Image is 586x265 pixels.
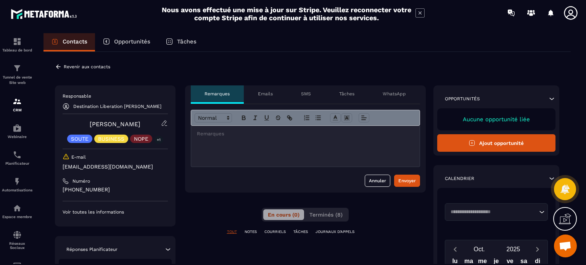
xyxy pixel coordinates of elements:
img: logo [11,7,79,21]
p: BUSINESS [98,136,124,141]
p: Aucune opportunité liée [445,116,548,123]
div: Envoyer [398,177,416,185]
button: Annuler [365,175,390,187]
p: Tâches [339,91,354,97]
img: scheduler [13,150,22,159]
p: Tâches [177,38,196,45]
p: Remarques [204,91,230,97]
img: social-network [13,230,22,239]
p: TÂCHES [293,229,308,234]
p: Destination Liberation [PERSON_NAME] [73,104,161,109]
span: En cours (0) [268,212,299,218]
p: Emails [258,91,273,97]
span: Terminés (8) [309,212,343,218]
p: COURRIELS [264,229,286,234]
button: Next month [530,244,544,254]
button: Open years overlay [496,243,530,256]
a: formationformationCRM [2,91,32,118]
button: Previous month [448,244,462,254]
p: Responsable [63,93,168,99]
p: SOUTE [71,136,89,141]
div: Ouvrir le chat [554,234,577,257]
button: Envoyer [394,175,420,187]
div: Search for option [445,203,548,221]
p: TOUT [227,229,237,234]
a: Opportunités [95,33,158,51]
p: Réseaux Sociaux [2,241,32,250]
p: SMS [301,91,311,97]
button: Terminés (8) [305,209,347,220]
p: JOURNAUX D'APPELS [316,229,354,234]
input: Search for option [448,208,538,216]
p: Automatisations [2,188,32,192]
p: Contacts [63,38,87,45]
p: Tunnel de vente Site web [2,75,32,85]
a: formationformationTunnel de vente Site web [2,58,32,91]
img: formation [13,37,22,46]
a: schedulerschedulerPlanificateur [2,145,32,171]
h2: Nous avons effectué une mise à jour sur Stripe. Veuillez reconnecter votre compte Stripe afin de ... [161,6,412,22]
a: automationsautomationsEspace membre [2,198,32,225]
img: automations [13,204,22,213]
p: Réponses Planificateur [66,246,118,252]
img: formation [13,97,22,106]
button: En cours (0) [263,209,304,220]
a: Contacts [43,33,95,51]
a: Tâches [158,33,204,51]
p: E-mail [71,154,86,160]
p: WhatsApp [383,91,406,97]
a: social-networksocial-networkRéseaux Sociaux [2,225,32,255]
p: Calendrier [445,175,474,181]
button: Open months overlay [462,243,496,256]
p: Opportunités [445,96,480,102]
img: formation [13,64,22,73]
p: [EMAIL_ADDRESS][DOMAIN_NAME] [63,163,168,170]
p: Voir toutes les informations [63,209,168,215]
button: Ajout opportunité [437,134,556,152]
p: Planificateur [2,161,32,165]
img: automations [13,124,22,133]
a: automationsautomationsWebinaire [2,118,32,145]
a: [PERSON_NAME] [90,120,140,128]
p: NOTES [245,229,257,234]
img: automations [13,177,22,186]
p: Tableau de bord [2,48,32,52]
a: automationsautomationsAutomatisations [2,171,32,198]
p: Opportunités [114,38,150,45]
p: NOPE [134,136,148,141]
a: formationformationTableau de bord [2,31,32,58]
p: Espace membre [2,215,32,219]
p: Numéro [72,178,90,184]
p: +1 [154,136,163,144]
p: CRM [2,108,32,112]
p: [PHONE_NUMBER] [63,186,168,193]
p: Webinaire [2,135,32,139]
p: Revenir aux contacts [64,64,110,69]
